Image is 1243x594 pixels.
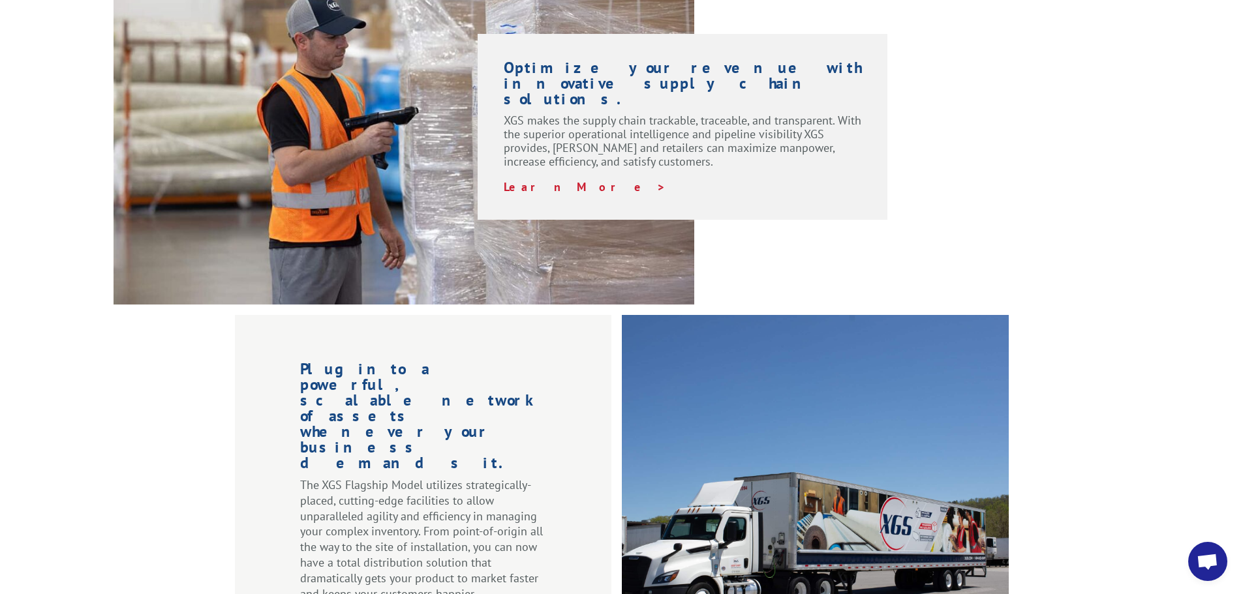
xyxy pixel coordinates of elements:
[504,113,862,180] p: XGS makes the supply chain trackable, traceable, and transparent. With the superior operational i...
[504,60,862,113] h1: Optimize your revenue with innovative supply chain solutions.
[1188,542,1227,581] a: Open chat
[300,361,546,477] h1: Plug into a powerful, scalable network of assets whenever your business demands it.
[504,179,666,194] a: Learn More >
